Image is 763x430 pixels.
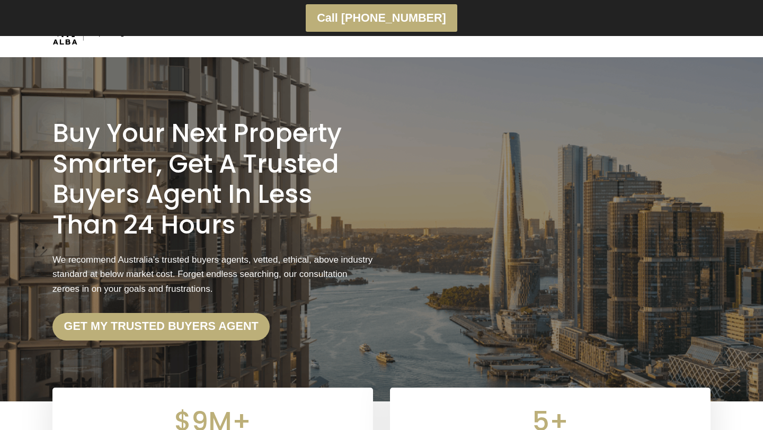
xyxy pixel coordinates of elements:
h1: Buy Your Next Property Smarter, Get a Trusted Buyers Agent in less than 24 Hours [52,118,373,240]
strong: Get my trusted Buyers Agent [64,319,259,333]
p: We recommend Australia’s trusted buyers agents, vetted, ethical, above industry standard at below... [52,253,373,296]
a: Get my trusted Buyers Agent [52,313,270,341]
strong: Call [PHONE_NUMBER] [317,11,446,24]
